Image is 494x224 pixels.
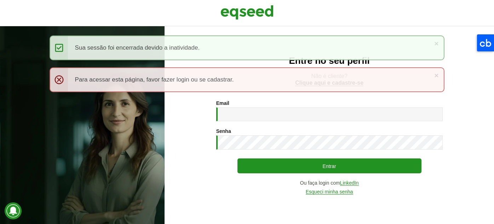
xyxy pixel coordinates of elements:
label: Email [216,101,229,106]
a: × [434,40,438,47]
a: × [434,72,438,79]
button: Entrar [237,158,421,173]
div: Sua sessão foi encerrada devido a inatividade. [50,35,445,60]
label: Senha [216,129,231,134]
div: Para acessar esta página, favor fazer login ou se cadastrar. [50,67,445,92]
a: Esqueci minha senha [306,189,353,195]
div: Ou faça login com [216,180,443,186]
img: EqSeed Logo [220,4,274,21]
a: LinkedIn [340,180,359,186]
